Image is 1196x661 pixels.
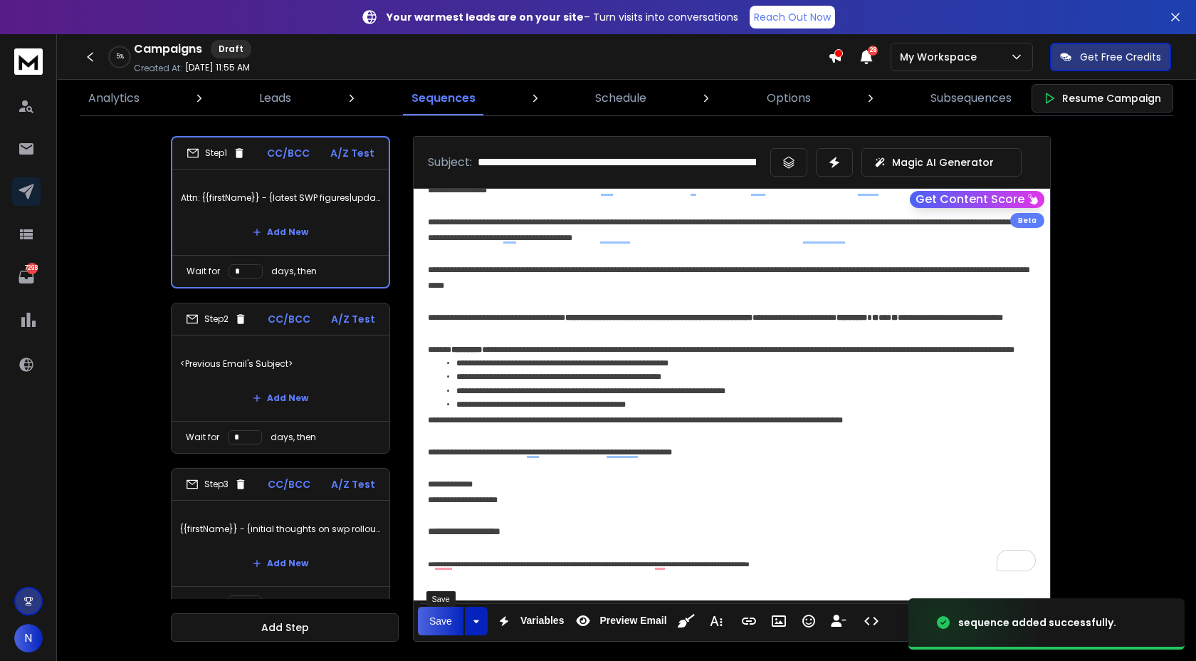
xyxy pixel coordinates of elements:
button: Insert Image (⌘P) [765,607,792,635]
a: Leads [251,81,300,115]
button: Get Free Credits [1050,43,1171,71]
button: Insert Unsubscribe Link [825,607,852,635]
p: Reach Out Now [754,10,831,24]
h1: Campaigns [134,41,202,58]
p: days, then [271,266,317,277]
button: Clean HTML [673,607,700,635]
li: Step2CC/BCCA/Z Test<Previous Email's Subject>Add NewWait fordays, then [171,303,390,454]
p: 7298 [26,263,38,274]
button: Get Content Score [910,191,1044,208]
button: Code View [858,607,885,635]
a: Sequences [403,81,484,115]
div: Beta [1010,213,1044,228]
a: Options [758,81,819,115]
button: N [14,624,43,652]
p: CC/BCC [267,146,310,160]
p: Wait for [187,266,220,277]
p: Analytics [88,90,140,107]
p: – Turn visits into conversations [387,10,738,24]
p: Sequences [411,90,476,107]
div: Draft [211,40,251,58]
p: Leads [259,90,291,107]
li: Step3CC/BCCA/Z Test{{firstName}} - {initial thoughts on swp rollout|review current formation mapp... [171,468,390,619]
div: To enrich screen reader interactions, please activate Accessibility in Grammarly extension settings [414,189,1050,585]
a: 7298 [12,263,41,291]
button: Magic AI Generator [861,148,1022,177]
button: Save [418,607,463,635]
p: CC/BCC [268,477,310,491]
p: Magic AI Generator [892,155,994,170]
button: Variables [491,607,567,635]
p: days, then [271,597,316,608]
span: Preview Email [597,615,669,627]
p: Subject: [428,154,472,171]
div: Step 3 [186,478,247,491]
p: Attn: {{firstName}} - {latest SWP figures|update from SHRM 2025|quick check: skills gap|relevant ... [181,178,380,218]
p: A/Z Test [331,477,375,491]
p: CC/BCC [268,312,310,326]
p: Wait for [186,597,219,608]
li: Step1CC/BCCA/Z TestAttn: {{firstName}} - {latest SWP figures|update from SHRM 2025|quick check: s... [171,136,390,288]
span: 28 [868,46,878,56]
a: Schedule [587,81,655,115]
a: Subsequences [922,81,1020,115]
p: days, then [271,432,316,443]
p: Schedule [595,90,646,107]
div: sequence added successfully. [958,615,1116,630]
button: Emoticons [795,607,822,635]
p: Get Free Credits [1080,50,1161,64]
button: Preview Email [570,607,669,635]
p: {{firstName}} - {initial thoughts on swp rollout|review current formation mapping|internal take o... [180,509,381,549]
p: 5 % [116,53,124,61]
button: Resume Campaign [1032,84,1173,113]
span: Variables [518,615,567,627]
p: Wait for [186,432,219,443]
strong: Your warmest leads are on your site [387,10,584,24]
div: Step 1 [187,147,246,160]
p: A/Z Test [330,146,374,160]
p: [DATE] 11:55 AM [185,62,250,73]
button: Add New [241,384,320,412]
button: More Text [703,607,730,635]
div: Save [426,591,456,607]
p: <Previous Email's Subject> [180,344,381,384]
button: Add New [241,549,320,578]
p: My Workspace [900,50,982,64]
a: Reach Out Now [750,6,835,28]
button: Insert Link (⌘K) [735,607,762,635]
a: Analytics [80,81,148,115]
p: A/Z Test [331,312,375,326]
p: Created At: [134,63,182,74]
p: Subsequences [930,90,1012,107]
div: Step 2 [186,313,247,326]
img: logo [14,48,43,75]
button: Add Step [171,613,399,642]
button: Add New [241,218,320,246]
p: Options [767,90,811,107]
